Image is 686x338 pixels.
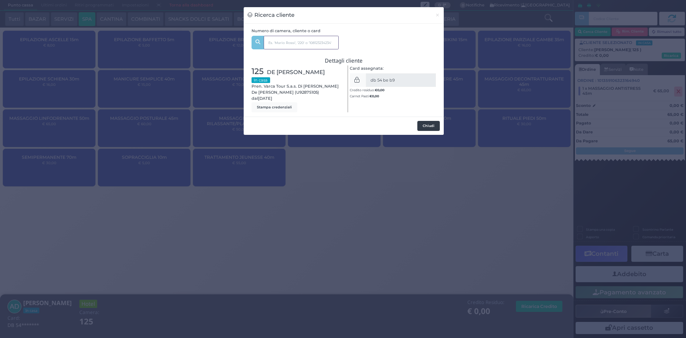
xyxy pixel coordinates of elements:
small: Carnet Pasti: [350,94,379,98]
button: Stampa credenziali [252,102,297,112]
b: € [369,94,379,98]
label: Numero di camera, cliente o card [252,28,320,34]
span: × [435,11,440,19]
h3: Dettagli cliente [252,58,436,64]
small: Credito residuo: [350,88,384,92]
button: Chiudi [431,7,444,23]
div: Pren. Varca Tour S.a.s. Di [PERSON_NAME] De [PERSON_NAME] (U9287S105) dal [248,65,344,112]
button: Chiudi [417,121,440,131]
small: In casa [252,77,270,83]
b: € [375,88,384,92]
span: 0,00 [372,94,379,98]
span: [DATE] [258,95,272,102]
input: Es. 'Mario Rossi', '220' o '108123234234' [264,36,339,49]
label: Card assegnata: [350,65,384,72]
span: 0,00 [377,88,384,92]
span: DE [PERSON_NAME] [267,68,325,76]
span: 125 [252,65,264,78]
h3: Ricerca cliente [248,11,294,19]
